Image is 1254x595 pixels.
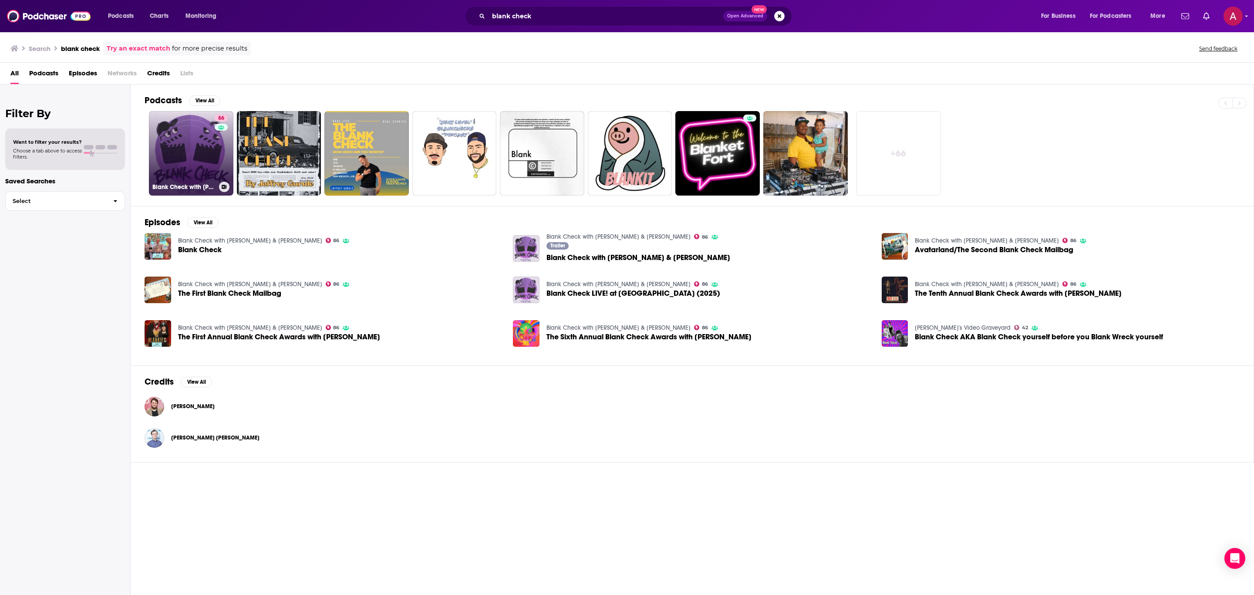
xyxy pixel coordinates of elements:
[333,326,339,330] span: 86
[1035,9,1086,23] button: open menu
[513,235,539,262] img: Blank Check with Griffin & David Trailer
[29,66,58,84] a: Podcasts
[10,66,19,84] a: All
[333,282,339,286] span: 86
[145,95,220,106] a: PodcastsView All
[178,246,222,254] a: Blank Check
[145,233,171,260] img: Blank Check
[185,10,216,22] span: Monitoring
[1144,9,1176,23] button: open menu
[1224,548,1245,569] div: Open Intercom Messenger
[1070,282,1076,286] span: 86
[882,320,908,347] img: Blank Check AKA Blank Check yourself before you Blank Wreck yourself
[1062,238,1076,243] a: 86
[1150,10,1165,22] span: More
[694,234,708,239] a: 86
[5,191,125,211] button: Select
[178,290,281,297] a: The First Blank Check Mailbag
[856,111,941,196] a: +66
[1224,7,1243,26] button: Show profile menu
[546,290,720,297] a: Blank Check LIVE! at Town Hall (2025)
[181,377,212,387] button: View All
[145,320,171,347] img: The First Annual Blank Check Awards with Joe Reid
[179,9,228,23] button: open menu
[915,324,1011,331] a: Dave's Video Graveyard
[108,10,134,22] span: Podcasts
[702,282,708,286] span: 86
[333,239,339,243] span: 86
[6,198,106,204] span: Select
[13,148,82,160] span: Choose a tab above to access filters.
[180,66,193,84] span: Lists
[171,403,215,410] span: [PERSON_NAME]
[145,397,164,416] img: David Sims
[546,281,691,288] a: Blank Check with Griffin & David
[144,9,174,23] a: Charts
[13,139,82,145] span: Want to filter your results?
[1197,45,1240,52] button: Send feedback
[145,95,182,106] h2: Podcasts
[171,403,215,410] a: David Sims
[145,428,164,448] a: Griffin Newman
[5,107,125,120] h2: Filter By
[915,237,1059,244] a: Blank Check with Griffin & David
[513,320,539,347] img: The Sixth Annual Blank Check Awards with Joe Reid
[727,14,763,18] span: Open Advanced
[61,44,100,53] h3: blank check
[546,290,720,297] span: Blank Check LIVE! at [GEOGRAPHIC_DATA] (2025)
[178,333,380,341] a: The First Annual Blank Check Awards with Joe Reid
[1200,9,1213,24] a: Show notifications dropdown
[178,281,322,288] a: Blank Check with Griffin & David
[145,376,212,387] a: CreditsView All
[1022,326,1028,330] span: 42
[513,277,539,303] img: Blank Check LIVE! at Town Hall (2025)
[473,6,800,26] div: Search podcasts, credits, & more...
[326,238,340,243] a: 86
[694,325,708,330] a: 86
[546,324,691,331] a: Blank Check with Griffin & David
[178,237,322,244] a: Blank Check with Griffin & David
[1224,7,1243,26] img: User Profile
[489,9,723,23] input: Search podcasts, credits, & more...
[145,217,180,228] h2: Episodes
[723,11,767,21] button: Open AdvancedNew
[147,66,170,84] a: Credits
[178,333,380,341] span: The First Annual Blank Check Awards with [PERSON_NAME]
[694,281,708,287] a: 86
[152,183,216,191] h3: Blank Check with [PERSON_NAME] & [PERSON_NAME]
[326,281,340,287] a: 86
[915,246,1073,254] span: Avatarland/The Second Blank Check Mailbag
[546,233,691,240] a: Blank Check with Griffin & David
[915,290,1122,297] span: The Tenth Annual Blank Check Awards with [PERSON_NAME]
[69,66,97,84] a: Episodes
[145,376,174,387] h2: Credits
[171,434,260,441] a: Griffin Newman
[915,333,1163,341] a: Blank Check AKA Blank Check yourself before you Blank Wreck yourself
[546,333,752,341] span: The Sixth Annual Blank Check Awards with [PERSON_NAME]
[149,111,233,196] a: 86Blank Check with [PERSON_NAME] & [PERSON_NAME]
[107,44,170,54] a: Try an exact match
[702,235,708,239] span: 86
[218,114,224,123] span: 86
[7,8,91,24] img: Podchaser - Follow, Share and Rate Podcasts
[702,326,708,330] span: 86
[546,254,730,261] span: Blank Check with [PERSON_NAME] & [PERSON_NAME]
[102,9,145,23] button: open menu
[882,277,908,303] img: The Tenth Annual Blank Check Awards with Joe Reid
[189,95,220,106] button: View All
[546,254,730,261] a: Blank Check with Griffin & David Trailer
[145,392,1240,420] button: David SimsDavid Sims
[108,66,137,84] span: Networks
